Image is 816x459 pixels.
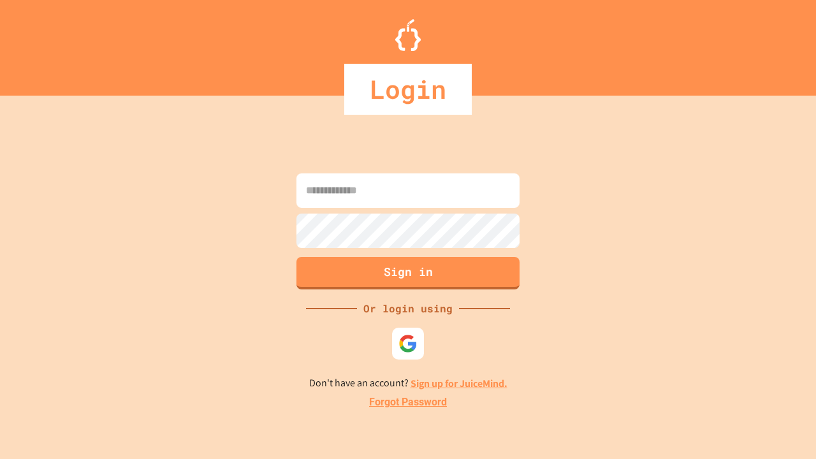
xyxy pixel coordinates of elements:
[710,353,803,407] iframe: chat widget
[411,377,507,390] a: Sign up for JuiceMind.
[762,408,803,446] iframe: chat widget
[296,257,520,289] button: Sign in
[395,19,421,51] img: Logo.svg
[344,64,472,115] div: Login
[357,301,459,316] div: Or login using
[398,334,418,353] img: google-icon.svg
[369,395,447,410] a: Forgot Password
[309,375,507,391] p: Don't have an account?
